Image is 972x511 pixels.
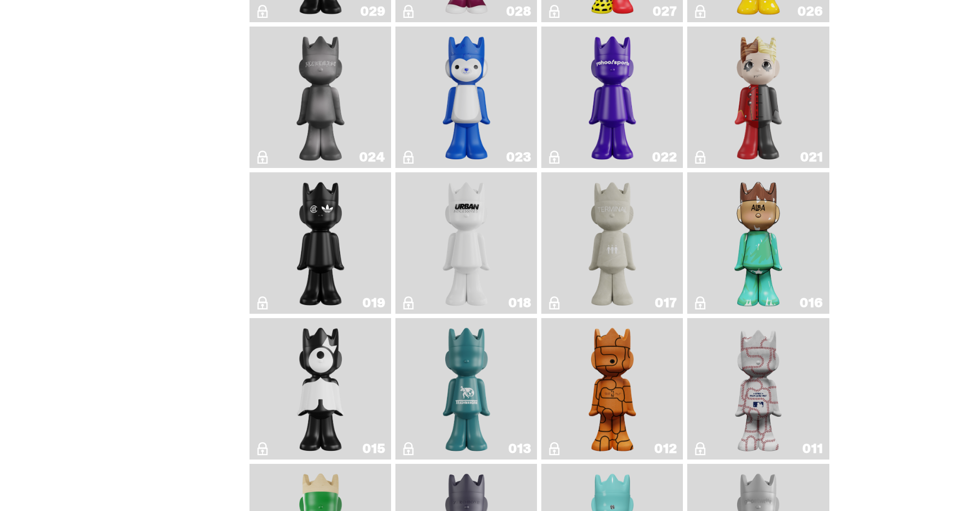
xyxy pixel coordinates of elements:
[506,151,530,164] div: 023
[730,177,787,309] img: ALBA
[655,296,676,309] div: 017
[652,151,676,164] div: 022
[292,322,349,455] img: Quest
[653,5,676,18] div: 027
[402,322,530,455] a: Trash
[800,151,822,164] div: 021
[654,442,676,455] div: 012
[360,5,385,18] div: 029
[584,31,641,164] img: Yahoo!
[797,5,822,18] div: 026
[438,177,495,309] img: U.N. (Black & White)
[694,31,822,164] a: Magic Man
[548,322,676,455] a: Basketball
[694,322,822,455] a: Baseball
[256,322,385,455] a: Quest
[438,31,495,164] img: Squish
[362,442,385,455] div: 015
[548,31,676,164] a: Yahoo!
[402,177,530,309] a: U.N. (Black & White)
[256,177,385,309] a: Year of the Dragon
[548,177,676,309] a: Terminal 27
[800,296,822,309] div: 016
[359,151,385,164] div: 024
[694,177,822,309] a: ALBA
[506,5,530,18] div: 028
[362,296,385,309] div: 019
[730,31,787,164] img: Magic Man
[508,442,530,455] div: 013
[402,31,530,164] a: Squish
[256,31,385,164] a: Alchemist
[508,296,530,309] div: 018
[283,31,358,164] img: Alchemist
[730,322,786,455] img: Baseball
[584,322,641,455] img: Basketball
[292,177,349,309] img: Year of the Dragon
[802,442,822,455] div: 011
[438,322,495,455] img: Trash
[584,177,641,309] img: Terminal 27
